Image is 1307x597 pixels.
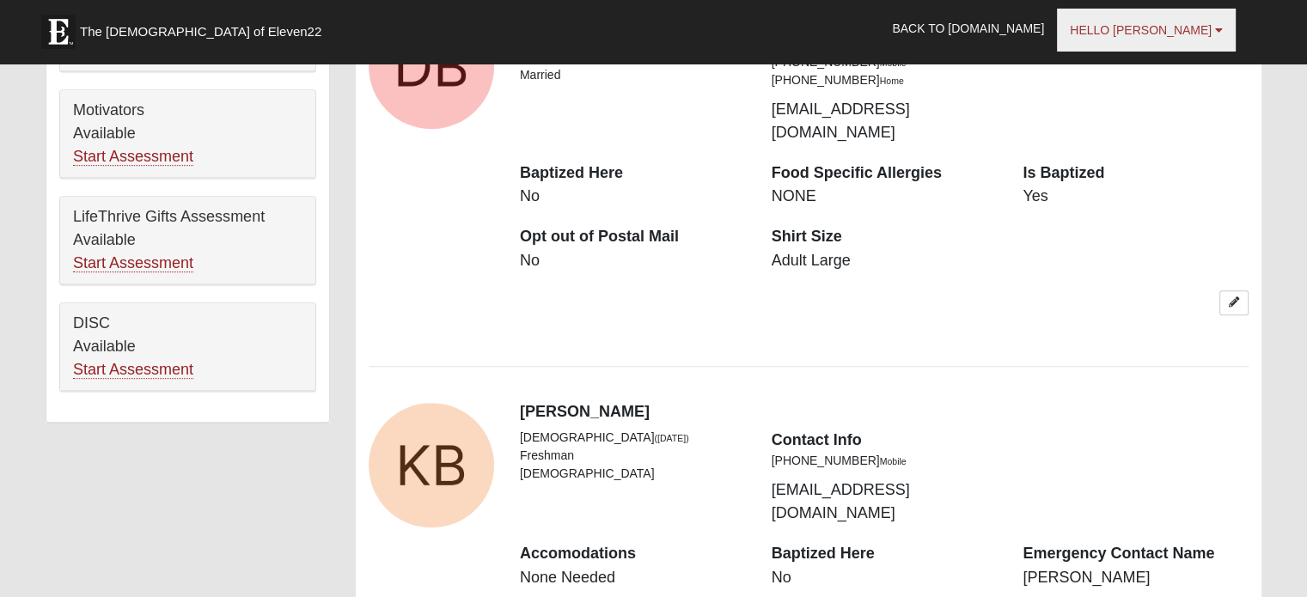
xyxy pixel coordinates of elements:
[520,567,746,589] dd: None Needed
[1219,290,1249,315] a: Edit Daniel Beaty
[520,447,746,465] li: Freshman
[41,15,76,49] img: Eleven22 logo
[520,66,746,84] li: Married
[60,197,315,284] div: LifeThrive Gifts Assessment Available
[520,162,746,185] dt: Baptized Here
[1023,543,1249,565] dt: Emergency Contact Name
[879,7,1057,50] a: Back to [DOMAIN_NAME]
[772,186,998,208] dd: NONE
[772,543,998,565] dt: Baptized Here
[33,6,376,49] a: The [DEMOGRAPHIC_DATA] of Eleven22
[880,76,904,86] small: Home
[1023,567,1249,589] dd: [PERSON_NAME]
[80,23,321,40] span: The [DEMOGRAPHIC_DATA] of Eleven22
[369,403,494,528] a: View Fullsize Photo
[1070,23,1212,37] span: Hello [PERSON_NAME]
[772,71,998,89] li: [PHONE_NUMBER]
[520,465,746,483] li: [DEMOGRAPHIC_DATA]
[73,361,193,379] a: Start Assessment
[520,226,746,248] dt: Opt out of Postal Mail
[772,431,862,448] strong: Contact Info
[1057,9,1236,52] a: Hello [PERSON_NAME]
[520,403,1249,422] h4: [PERSON_NAME]
[520,429,746,447] li: [DEMOGRAPHIC_DATA]
[520,186,746,208] dd: No
[772,250,998,272] dd: Adult Large
[655,433,689,443] small: ([DATE])
[60,90,315,178] div: Motivators Available
[759,30,1011,144] div: [EMAIL_ADDRESS][DOMAIN_NAME]
[369,3,494,129] a: View Fullsize Photo
[772,452,998,470] li: [PHONE_NUMBER]
[759,429,1011,525] div: [EMAIL_ADDRESS][DOMAIN_NAME]
[880,58,907,68] small: Mobile
[772,162,998,185] dt: Food Specific Allergies
[73,254,193,272] a: Start Assessment
[60,303,315,391] div: DISC Available
[772,567,998,589] dd: No
[880,456,907,466] small: Mobile
[1023,186,1249,208] dd: Yes
[1023,162,1249,185] dt: Is Baptized
[73,148,193,166] a: Start Assessment
[520,543,746,565] dt: Accomodations
[520,250,746,272] dd: No
[772,226,998,248] dt: Shirt Size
